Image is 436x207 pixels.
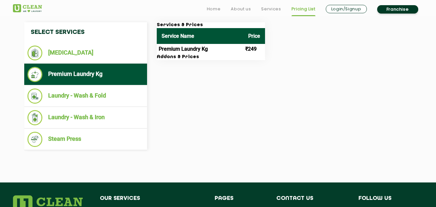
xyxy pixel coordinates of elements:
[261,5,281,13] a: Services
[27,132,43,147] img: Steam Press
[24,22,147,42] h4: Select Services
[231,5,251,13] a: About us
[27,132,144,147] li: Steam Press
[27,46,144,60] li: [MEDICAL_DATA]
[27,110,43,125] img: Laundry - Wash & Iron
[207,5,221,13] a: Home
[243,44,265,54] td: ₹249
[243,28,265,44] th: Price
[157,22,265,28] h3: Services & Prices
[292,5,315,13] a: Pricing List
[157,28,243,44] th: Service Name
[27,46,43,60] img: Dry Cleaning
[377,5,418,14] a: Franchise
[13,4,42,12] img: UClean Laundry and Dry Cleaning
[27,67,43,82] img: Premium Laundry Kg
[27,110,144,125] li: Laundry - Wash & Iron
[27,88,144,104] li: Laundry - Wash & Fold
[27,88,43,104] img: Laundry - Wash & Fold
[157,54,265,60] h3: Addons & Prices
[326,5,367,13] a: Login/Signup
[27,67,144,82] li: Premium Laundry Kg
[157,44,243,54] td: Premium Laundry Kg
